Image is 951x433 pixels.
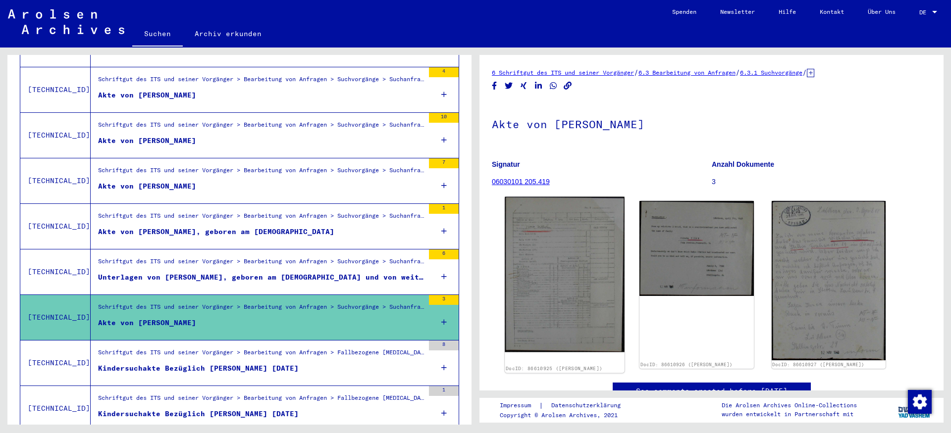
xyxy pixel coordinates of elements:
button: Copy link [563,80,573,92]
button: Share on WhatsApp [548,80,559,92]
div: | [500,400,633,411]
div: 1 [429,204,459,214]
td: [TECHNICAL_ID] [20,112,91,158]
div: 4 [429,67,459,77]
td: [TECHNICAL_ID] [20,158,91,203]
div: Kindersuchakte Bezüglich [PERSON_NAME] [DATE] [98,363,299,374]
span: / [802,68,807,77]
a: Impressum [500,400,539,411]
div: Schriftgut des ITS und seiner Vorgänger > Bearbeitung von Anfragen > Suchvorgänge > Suchanfragen ... [98,120,424,134]
a: See comments created before [DATE] [636,386,788,396]
td: [TECHNICAL_ID] [20,203,91,249]
div: Akte von [PERSON_NAME] [98,136,196,146]
div: Schriftgut des ITS und seiner Vorgänger > Bearbeitung von Anfragen > Fallbezogene [MEDICAL_DATA] ... [98,348,424,362]
div: 6 [429,249,459,259]
a: 6 Schriftgut des ITS und seiner Vorgänger [492,69,634,76]
div: Schriftgut des ITS und seiner Vorgänger > Bearbeitung von Anfragen > Suchvorgänge > Suchanfragen ... [98,257,424,271]
img: 001.jpg [772,201,886,360]
img: Zustimmung ändern [908,390,932,414]
td: [TECHNICAL_ID] [20,340,91,385]
a: Datenschutzerklärung [543,400,633,411]
button: Share on LinkedIn [533,80,544,92]
img: 001.jpg [639,201,753,295]
p: Die Arolsen Archives Online-Collections [722,401,857,410]
td: [TECHNICAL_ID] [20,249,91,294]
p: Copyright © Arolsen Archives, 2021 [500,411,633,420]
div: Schriftgut des ITS und seiner Vorgänger > Bearbeitung von Anfragen > Fallbezogene [MEDICAL_DATA] ... [98,393,424,407]
a: 6.3.1 Suchvorgänge [740,69,802,76]
td: [TECHNICAL_ID] [20,294,91,340]
td: [TECHNICAL_ID] [20,385,91,431]
span: / [736,68,740,77]
b: Signatur [492,160,520,168]
a: DocID: 86610927 ([PERSON_NAME]) [772,362,864,367]
span: / [634,68,638,77]
a: 6.3 Bearbeitung von Anfragen [638,69,736,76]
a: DocID: 86610925 ([PERSON_NAME]) [506,366,602,372]
button: Share on Twitter [504,80,514,92]
a: 06030101 205.419 [492,178,550,186]
div: Akte von [PERSON_NAME], geboren am [DEMOGRAPHIC_DATA] [98,227,334,237]
div: Zustimmung ändern [907,389,931,413]
a: Suchen [132,22,183,48]
a: DocID: 86610926 ([PERSON_NAME]) [640,362,733,367]
div: Schriftgut des ITS und seiner Vorgänger > Bearbeitung von Anfragen > Suchvorgänge > Suchanfragen ... [98,302,424,316]
div: Akte von [PERSON_NAME] [98,181,196,192]
img: Arolsen_neg.svg [8,9,124,34]
div: Akte von [PERSON_NAME] [98,90,196,100]
p: wurden entwickelt in Partnerschaft mit [722,410,857,419]
a: Archiv erkunden [183,22,273,46]
button: Share on Xing [519,80,529,92]
div: Akte von [PERSON_NAME] [98,318,196,328]
div: 1 [429,386,459,396]
td: [TECHNICAL_ID] [20,67,91,112]
div: 10 [429,113,459,123]
p: 3 [712,177,931,187]
div: Schriftgut des ITS und seiner Vorgänger > Bearbeitung von Anfragen > Suchvorgänge > Suchanfragen ... [98,166,424,180]
img: yv_logo.png [896,397,933,422]
h1: Akte von [PERSON_NAME] [492,101,931,145]
b: Anzahl Dokumente [712,160,774,168]
div: 8 [429,340,459,350]
div: Unterlagen von [PERSON_NAME], geboren am [DEMOGRAPHIC_DATA] und von weiteren Personen [98,272,424,283]
div: 7 [429,158,459,168]
div: 3 [429,295,459,305]
img: 001.jpg [505,197,625,352]
span: DE [919,9,930,16]
div: Schriftgut des ITS und seiner Vorgänger > Bearbeitung von Anfragen > Suchvorgänge > Suchanfragen ... [98,75,424,89]
div: Kindersuchakte Bezüglich [PERSON_NAME] [DATE] [98,409,299,419]
div: Schriftgut des ITS und seiner Vorgänger > Bearbeitung von Anfragen > Suchvorgänge > Suchanfragen ... [98,211,424,225]
button: Share on Facebook [489,80,500,92]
